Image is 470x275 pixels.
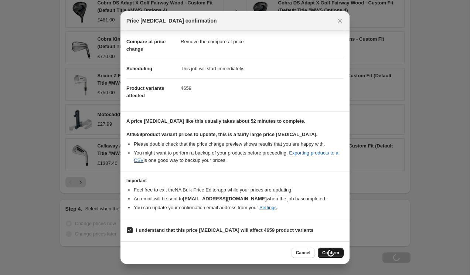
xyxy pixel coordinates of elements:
[292,248,315,258] button: Cancel
[126,178,344,184] h3: Important
[183,196,267,201] b: [EMAIL_ADDRESS][DOMAIN_NAME]
[335,16,345,26] button: Close
[126,118,305,124] b: A price [MEDICAL_DATA] like this usually takes about 52 minutes to complete.
[134,186,344,194] li: Feel free to exit the NA Bulk Price Editor app while your prices are updating.
[126,66,152,71] span: Scheduling
[134,204,344,211] li: You can update your confirmation email address from your .
[181,32,344,51] dd: Remove the compare at price
[134,140,344,148] li: Please double check that the price change preview shows results that you are happy with.
[136,227,314,233] b: I understand that this price [MEDICAL_DATA] will affect 4659 product variants
[126,132,317,137] b: At 4659 product variant prices to update, this is a fairly large price [MEDICAL_DATA].
[134,195,344,203] li: An email will be sent to when the job has completed .
[134,149,344,164] li: You might want to perform a backup of your products before proceeding. is one good way to backup ...
[126,17,217,24] span: Price [MEDICAL_DATA] confirmation
[181,78,344,98] dd: 4659
[126,39,166,52] span: Compare at price change
[296,250,310,256] span: Cancel
[134,150,338,163] a: Exporting products to a CSV
[126,85,164,98] span: Product variants affected
[181,59,344,78] dd: This job will start immediately.
[259,205,277,210] a: Settings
